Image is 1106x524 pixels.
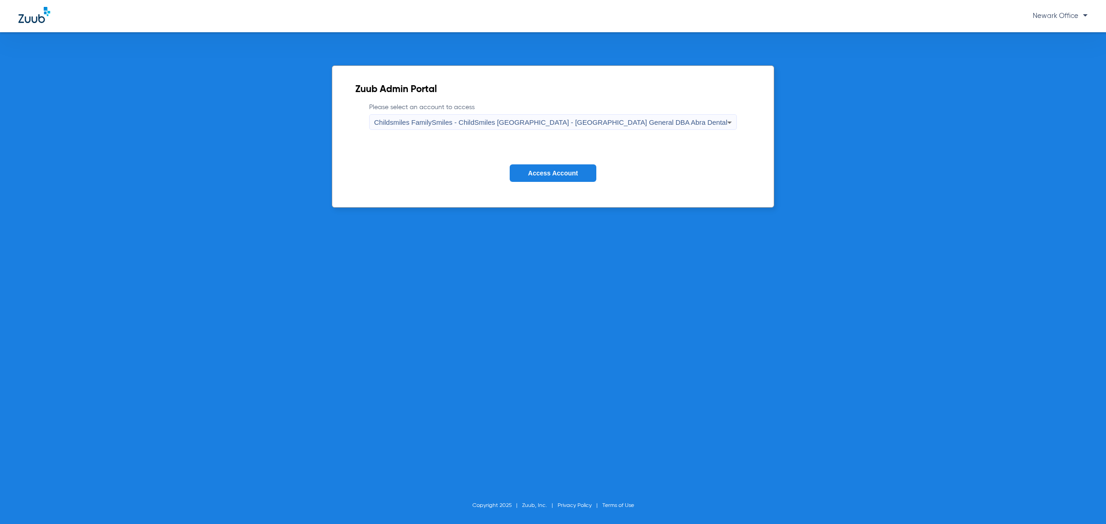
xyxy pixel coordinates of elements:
[355,85,751,94] h2: Zuub Admin Portal
[522,501,558,510] li: Zuub, Inc.
[1033,12,1088,19] span: Newark Office
[369,103,737,130] label: Please select an account to access
[510,164,596,182] button: Access Account
[558,503,592,508] a: Privacy Policy
[374,118,728,126] span: Childsmiles FamilySmiles - ChildSmiles [GEOGRAPHIC_DATA] - [GEOGRAPHIC_DATA] General DBA Abra Dental
[472,501,522,510] li: Copyright 2025
[528,169,578,177] span: Access Account
[602,503,634,508] a: Terms of Use
[18,7,50,23] img: Zuub Logo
